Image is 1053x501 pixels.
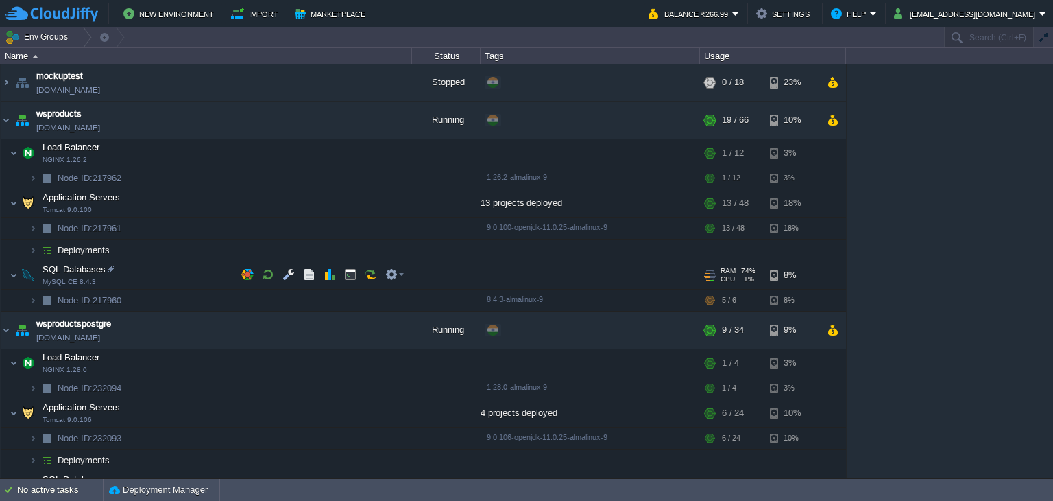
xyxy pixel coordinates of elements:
[487,173,547,181] span: 1.26.2-almalinux-9
[36,83,100,97] a: [DOMAIN_NAME]
[29,167,37,189] img: AMDAwAAAACH5BAEAAAAALAAAAAABAAEAAAICRAEAOw==
[36,331,100,345] a: [DOMAIN_NAME]
[56,222,123,234] span: 217961
[37,377,56,399] img: AMDAwAAAACH5BAEAAAAALAAAAAABAAEAAAICRAEAOw==
[770,64,814,101] div: 23%
[19,349,38,377] img: AMDAwAAAACH5BAEAAAAALAAAAAABAAEAAAICRAEAOw==
[19,471,38,499] img: AMDAwAAAACH5BAEAAAAALAAAAAABAAEAAAICRAEAOw==
[487,433,607,441] span: 9.0.106-openjdk-11.0.25-almalinux-9
[770,290,814,311] div: 8%
[770,102,814,139] div: 10%
[5,27,73,47] button: Env Groups
[43,206,92,214] span: Tomcat 9.0.100
[29,428,37,449] img: AMDAwAAAACH5BAEAAAAALAAAAAABAAEAAAICRAEAOw==
[722,290,736,311] div: 5 / 6
[721,275,735,283] span: CPU
[56,222,123,234] a: Node ID:217961
[32,55,38,58] img: AMDAwAAAACH5BAEAAAAALAAAAAABAAEAAAICRAEAOw==
[722,139,744,167] div: 1 / 12
[481,189,700,217] div: 13 projects deployed
[58,383,93,393] span: Node ID:
[41,264,108,275] span: SQL Databases
[36,107,82,121] span: wsproducts
[770,428,814,449] div: 10%
[41,474,108,485] span: SQL Databases
[770,189,814,217] div: 18%
[12,64,32,101] img: AMDAwAAAACH5BAEAAAAALAAAAAABAAEAAAICRAEAOw==
[722,218,745,239] div: 13 / 48
[56,432,123,444] span: 232093
[56,454,112,466] a: Deployments
[58,223,93,233] span: Node ID:
[19,139,38,167] img: AMDAwAAAACH5BAEAAAAALAAAAAABAAEAAAICRAEAOw==
[58,295,93,305] span: Node ID:
[831,5,870,22] button: Help
[722,428,740,449] div: 6 / 24
[29,377,37,399] img: AMDAwAAAACH5BAEAAAAALAAAAAABAAEAAAICRAEAOw==
[722,312,744,349] div: 9 / 34
[770,377,814,399] div: 3%
[29,240,37,261] img: AMDAwAAAACH5BAEAAAAALAAAAAABAAEAAAICRAEAOw==
[19,261,38,289] img: AMDAwAAAACH5BAEAAAAALAAAAAABAAEAAAICRAEAOw==
[894,5,1039,22] button: [EMAIL_ADDRESS][DOMAIN_NAME]
[56,244,112,256] a: Deployments
[1,102,12,139] img: AMDAwAAAACH5BAEAAAAALAAAAAABAAEAAAICRAEAOw==
[37,167,56,189] img: AMDAwAAAACH5BAEAAAAALAAAAAABAAEAAAICRAEAOw==
[10,261,18,289] img: AMDAwAAAACH5BAEAAAAALAAAAAABAAEAAAICRAEAOw==
[41,352,101,362] a: Load BalancerNGINX 1.28.0
[29,450,37,471] img: AMDAwAAAACH5BAEAAAAALAAAAAABAAEAAAICRAEAOw==
[5,5,98,23] img: CloudJiffy
[43,278,96,286] span: MySQL CE 8.4.3
[56,172,123,184] a: Node ID:217962
[41,141,101,153] span: Load Balancer
[722,349,739,377] div: 1 / 4
[722,189,749,217] div: 13 / 48
[487,383,547,391] span: 1.28.0-almalinux-9
[56,382,123,394] a: Node ID:232094
[56,432,123,444] a: Node ID:232093
[58,433,93,443] span: Node ID:
[58,173,93,183] span: Node ID:
[770,349,814,377] div: 3%
[756,5,814,22] button: Settings
[19,399,38,427] img: AMDAwAAAACH5BAEAAAAALAAAAAABAAEAAAICRAEAOw==
[36,69,83,83] span: mockuptest
[770,312,814,349] div: 9%
[10,139,18,167] img: AMDAwAAAACH5BAEAAAAALAAAAAABAAEAAAICRAEAOw==
[701,48,845,64] div: Usage
[770,218,814,239] div: 18%
[412,102,481,139] div: Running
[770,261,814,289] div: 8%
[12,312,32,349] img: AMDAwAAAACH5BAEAAAAALAAAAAABAAEAAAICRAEAOw==
[722,377,736,399] div: 1 / 4
[1,312,12,349] img: AMDAwAAAACH5BAEAAAAALAAAAAABAAEAAAICRAEAOw==
[123,5,218,22] button: New Environment
[10,471,18,499] img: AMDAwAAAACH5BAEAAAAALAAAAAABAAEAAAICRAEAOw==
[41,142,101,152] a: Load BalancerNGINX 1.26.2
[722,399,744,427] div: 6 / 24
[56,294,123,306] span: 217960
[41,192,122,202] a: Application ServersTomcat 9.0.100
[487,295,543,303] span: 8.4.3-almalinux-9
[17,479,103,501] div: No active tasks
[36,121,100,135] a: [DOMAIN_NAME]
[109,483,208,497] button: Deployment Manager
[37,218,56,239] img: AMDAwAAAACH5BAEAAAAALAAAAAABAAEAAAICRAEAOw==
[41,191,122,203] span: Application Servers
[29,218,37,239] img: AMDAwAAAACH5BAEAAAAALAAAAAABAAEAAAICRAEAOw==
[41,474,108,485] a: SQL Databases
[740,275,754,283] span: 1%
[56,172,123,184] span: 217962
[43,416,92,424] span: Tomcat 9.0.106
[37,290,56,311] img: AMDAwAAAACH5BAEAAAAALAAAAAABAAEAAAICRAEAOw==
[36,317,111,331] a: wsproductspostgre
[722,102,749,139] div: 19 / 66
[412,312,481,349] div: Running
[481,48,699,64] div: Tags
[29,290,37,311] img: AMDAwAAAACH5BAEAAAAALAAAAAABAAEAAAICRAEAOw==
[37,240,56,261] img: AMDAwAAAACH5BAEAAAAALAAAAAABAAEAAAICRAEAOw==
[43,156,87,164] span: NGINX 1.26.2
[413,48,480,64] div: Status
